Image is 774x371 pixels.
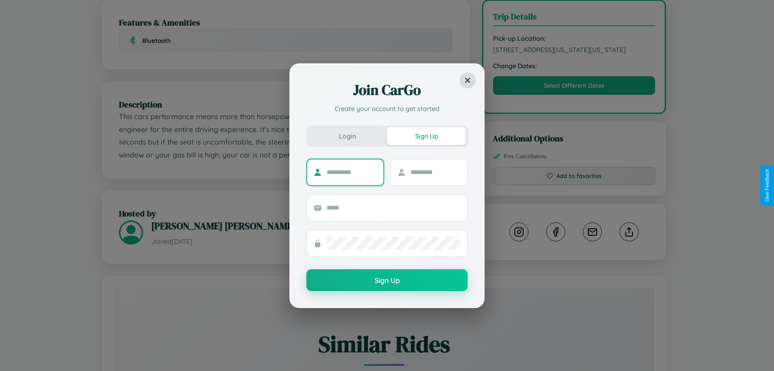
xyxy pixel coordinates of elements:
div: Give Feedback [764,169,770,202]
button: Sign Up [387,127,466,145]
button: Login [308,127,387,145]
p: Create your account to get started [306,104,468,113]
button: Sign Up [306,269,468,291]
h2: Join CarGo [306,80,468,100]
